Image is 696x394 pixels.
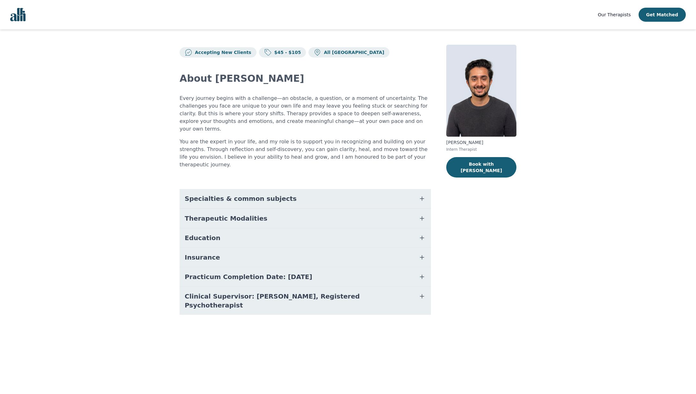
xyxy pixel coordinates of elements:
span: Clinical Supervisor: [PERSON_NAME], Registered Psychotherapist [185,292,411,310]
p: $45 - $105 [272,49,301,56]
p: All [GEOGRAPHIC_DATA] [321,49,384,56]
button: Specialties & common subjects [180,189,431,208]
span: Therapeutic Modalities [185,214,267,223]
p: [PERSON_NAME] [446,139,516,146]
span: Specialties & common subjects [185,194,297,203]
p: Intern Therapist [446,147,516,152]
span: Our Therapists [598,12,631,17]
img: Daniel_Mendes [446,45,516,137]
p: Accepting New Clients [192,49,251,56]
span: Education [185,233,220,242]
button: Therapeutic Modalities [180,209,431,228]
button: Education [180,228,431,247]
p: Every journey begins with a challenge—an obstacle, a question, or a moment of uncertainty. The ch... [180,95,431,133]
a: Our Therapists [598,11,631,19]
img: alli logo [10,8,26,21]
button: Book with [PERSON_NAME] [446,157,516,178]
span: Practicum Completion Date: [DATE] [185,272,312,281]
button: Practicum Completion Date: [DATE] [180,267,431,286]
h2: About [PERSON_NAME] [180,73,431,84]
p: You are the expert in your life, and my role is to support you in recognizing and building on you... [180,138,431,169]
button: Get Matched [639,8,686,22]
button: Insurance [180,248,431,267]
button: Clinical Supervisor: [PERSON_NAME], Registered Psychotherapist [180,287,431,315]
span: Insurance [185,253,220,262]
